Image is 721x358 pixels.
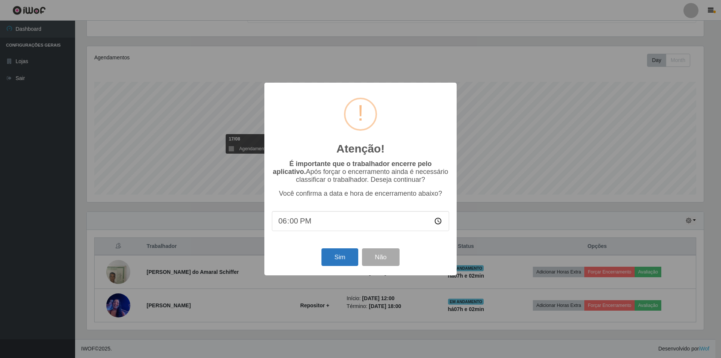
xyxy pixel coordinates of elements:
p: Você confirma a data e hora de encerramento abaixo? [272,190,449,198]
b: É importante que o trabalhador encerre pelo aplicativo. [273,160,431,175]
h2: Atenção! [336,142,385,156]
p: Após forçar o encerramento ainda é necessário classificar o trabalhador. Deseja continuar? [272,160,449,184]
button: Não [362,248,399,266]
button: Sim [321,248,358,266]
